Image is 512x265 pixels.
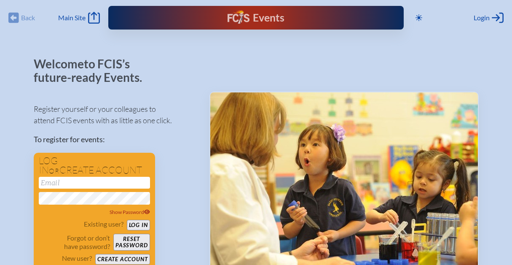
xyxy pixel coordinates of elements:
h1: Log in create account [39,156,150,175]
p: Register yourself or your colleagues to attend FCIS events with as little as one click. [34,103,196,126]
span: Main Site [58,14,86,22]
p: New user? [62,254,92,262]
div: FCIS Events — Future ready [196,10,316,25]
span: Login [474,14,490,22]
p: To register for events: [34,134,196,145]
input: Email [39,177,150,189]
span: or [49,167,59,175]
button: Create account [95,254,150,265]
span: Show Password [110,209,150,215]
p: Existing user? [84,220,123,228]
button: Resetpassword [113,234,150,251]
p: Forgot or don’t have password? [39,234,110,251]
p: Welcome to FCIS’s future-ready Events. [34,57,152,84]
a: Main Site [58,12,99,24]
button: Log in [127,220,150,230]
